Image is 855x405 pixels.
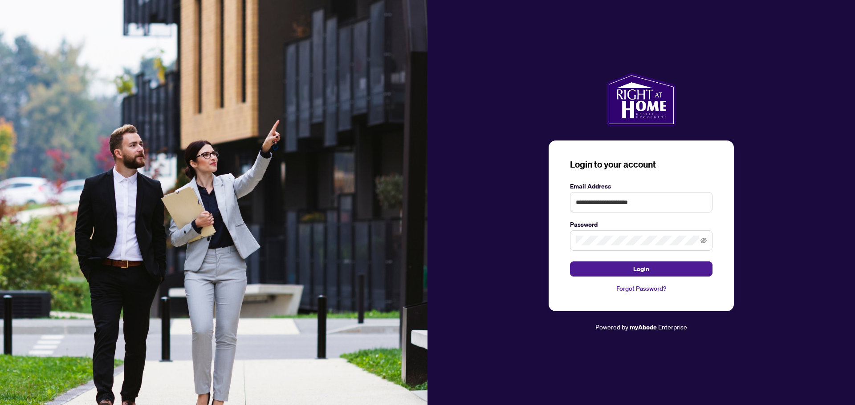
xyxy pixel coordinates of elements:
h3: Login to your account [570,158,712,171]
span: eye-invisible [700,237,707,244]
label: Email Address [570,181,712,191]
a: myAbode [630,322,657,332]
span: Powered by [595,323,628,331]
a: Forgot Password? [570,284,712,293]
span: Enterprise [658,323,687,331]
label: Password [570,220,712,229]
img: ma-logo [607,73,676,126]
span: Login [633,262,649,276]
button: Login [570,261,712,277]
